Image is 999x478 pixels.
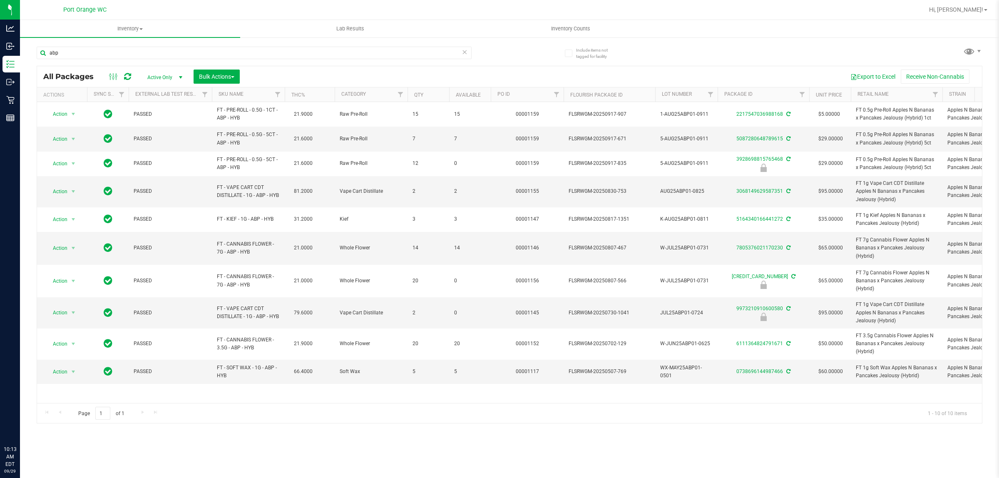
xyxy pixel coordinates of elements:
[785,136,790,142] span: Sync from Compliance System
[856,131,937,147] span: FT 0.5g Pre-Roll Apples N Bananas x Pancakes Jealousy (Hybrid) 5ct
[413,309,444,317] span: 2
[217,184,280,199] span: FT - VAPE CART CDT DISTILLATE - 1G - ABP - HYB
[716,313,810,321] div: Quarantine
[845,70,901,84] button: Export to Excel
[104,338,112,349] span: In Sync
[68,242,79,254] span: select
[104,185,112,197] span: In Sync
[785,368,790,374] span: Sync from Compliance System
[856,269,937,293] span: FT 7g Cannabis Flower Apples N Bananas x Pancakes Jealousy (Hybrid)
[68,338,79,350] span: select
[134,309,207,317] span: PASSED
[95,407,110,420] input: 1
[716,164,810,172] div: Newly Received
[814,275,847,287] span: $65.00000
[43,72,102,81] span: All Packages
[716,281,810,289] div: Newly Received
[68,366,79,378] span: select
[340,159,403,167] span: Raw Pre-Roll
[736,341,783,346] a: 6111364824791671
[37,47,472,59] input: Search Package ID, Item Name, SKU, Lot or Part Number...
[516,278,539,284] a: 00001156
[732,274,788,279] a: [CREDIT_CARD_NUMBER]
[704,87,718,102] a: Filter
[45,338,68,350] span: Action
[134,277,207,285] span: PASSED
[736,111,783,117] a: 2217547036988168
[814,366,847,378] span: $60.00000
[290,133,317,145] span: 21.6000
[104,275,112,286] span: In Sync
[857,91,889,97] a: Retail Name
[570,92,623,98] a: Flourish Package ID
[6,24,15,32] inline-svg: Analytics
[454,368,486,376] span: 5
[454,309,486,317] span: 0
[68,158,79,169] span: select
[856,236,937,260] span: FT 7g Cannabis Flower Apples N Bananas x Pancakes Jealousy (Hybrid)
[71,407,131,420] span: Page of 1
[569,244,650,252] span: FLSRWGM-20250807-467
[68,133,79,145] span: select
[290,185,317,197] span: 81.2000
[814,338,847,350] span: $50.00000
[45,275,68,287] span: Action
[856,106,937,122] span: FT 0.5g Pre-Roll Apples N Bananas x Pancakes Jealousy (Hybrid) 1ct
[20,25,240,32] span: Inventory
[134,340,207,348] span: PASSED
[290,157,317,169] span: 21.6000
[68,307,79,319] span: select
[290,307,317,319] span: 79.6000
[45,186,68,197] span: Action
[68,214,79,225] span: select
[413,244,444,252] span: 14
[290,213,317,225] span: 31.2000
[516,136,539,142] a: 00001159
[340,368,403,376] span: Soft Wax
[6,78,15,86] inline-svg: Outbound
[104,133,112,144] span: In Sync
[814,185,847,197] span: $95.00000
[217,273,280,289] span: FT - CANNABIS FLOWER - 7G - ABP - HYB
[736,306,783,311] a: 9973210910600580
[68,108,79,120] span: select
[134,135,207,143] span: PASSED
[816,92,842,98] a: Unit Price
[569,340,650,348] span: FLSRWGM-20250702-129
[104,242,112,254] span: In Sync
[921,407,974,419] span: 1 - 10 of 10 items
[413,368,444,376] span: 5
[576,47,618,60] span: Include items not tagged for facility
[134,215,207,223] span: PASSED
[790,274,795,279] span: Sync from Compliance System
[414,92,423,98] a: Qty
[340,309,403,317] span: Vape Cart Distillate
[550,87,564,102] a: Filter
[660,309,713,317] span: JUL25ABP01-0724
[115,87,129,102] a: Filter
[856,179,937,204] span: FT 1g Vape Cart CDT Distillate Apples N Bananas x Pancakes Jealousy (Hybrid)
[25,410,35,420] iframe: Resource center unread badge
[929,87,942,102] a: Filter
[516,368,539,374] a: 00001117
[134,110,207,118] span: PASSED
[134,368,207,376] span: PASSED
[341,91,366,97] a: Category
[901,70,969,84] button: Receive Non-Cannabis
[340,215,403,223] span: Kief
[569,135,650,143] span: FLSRWGM-20250917-671
[660,187,713,195] span: AUG25ABP01-0825
[199,73,234,80] span: Bulk Actions
[291,92,305,98] a: THC%
[45,133,68,145] span: Action
[814,108,844,120] span: $5.00000
[217,156,280,172] span: FT - PRE-ROLL - 0.5G - 5CT - ABP - HYB
[569,368,650,376] span: FLSRWGM-20250507-769
[736,188,783,194] a: 3068149629587351
[814,157,847,169] span: $29.00000
[68,275,79,287] span: select
[340,244,403,252] span: Whole Flower
[454,215,486,223] span: 3
[104,157,112,169] span: In Sync
[785,245,790,251] span: Sync from Compliance System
